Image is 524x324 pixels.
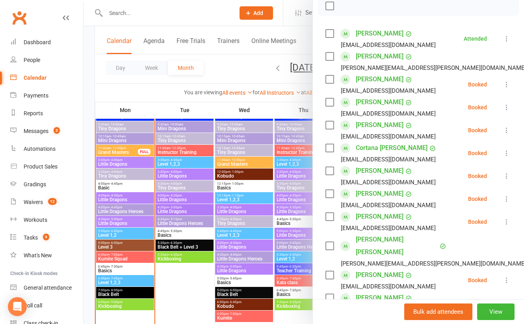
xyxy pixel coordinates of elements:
div: People [24,57,40,63]
a: Tasks 9 [10,229,83,247]
div: Gradings [24,181,46,187]
div: Booked [468,127,487,133]
a: Reports [10,105,83,122]
div: [EMAIL_ADDRESS][DOMAIN_NAME] [341,131,436,142]
a: Cortana [PERSON_NAME] [356,142,427,154]
a: Dashboard [10,34,83,51]
div: [EMAIL_ADDRESS][DOMAIN_NAME] [341,154,436,165]
div: Booked [468,196,487,202]
a: Workouts [10,211,83,229]
a: Waivers 12 [10,193,83,211]
a: [PERSON_NAME] [356,96,403,109]
div: Waivers [24,199,43,205]
a: [PERSON_NAME] [356,73,403,86]
div: Messages [24,128,48,134]
span: 9 [43,234,49,240]
a: People [10,51,83,69]
div: [EMAIL_ADDRESS][DOMAIN_NAME] [341,223,436,233]
div: Open Intercom Messenger [8,297,27,316]
div: Tasks [24,234,38,241]
a: Automations [10,140,83,158]
div: [EMAIL_ADDRESS][DOMAIN_NAME] [341,200,436,210]
div: Workouts [24,217,47,223]
a: Gradings [10,176,83,193]
a: [PERSON_NAME] [356,50,403,63]
a: Payments [10,87,83,105]
div: What's New [24,252,52,258]
div: Booked [468,219,487,225]
div: Dashboard [24,39,51,45]
div: [EMAIL_ADDRESS][DOMAIN_NAME] [341,109,436,119]
button: Bulk add attendees [404,303,472,320]
div: Reports [24,110,43,116]
a: Clubworx [9,8,29,28]
span: 3 [54,127,60,134]
a: [PERSON_NAME] [356,210,403,223]
a: General attendance kiosk mode [10,279,83,297]
div: [EMAIL_ADDRESS][DOMAIN_NAME] [341,86,436,96]
div: Roll call [24,302,42,309]
a: Messages 3 [10,122,83,140]
a: [PERSON_NAME] [356,269,403,281]
a: [PERSON_NAME] [356,165,403,177]
a: [PERSON_NAME] [356,27,403,40]
span: 12 [48,198,57,205]
a: [PERSON_NAME] [PERSON_NAME] [356,233,438,258]
div: Booked [468,105,487,110]
div: Booked [468,82,487,87]
div: Payments [24,92,48,99]
div: [EMAIL_ADDRESS][DOMAIN_NAME] [341,281,436,292]
a: Product Sales [10,158,83,176]
div: Attended [464,36,487,41]
div: [EMAIL_ADDRESS][DOMAIN_NAME] [341,40,436,50]
a: What's New [10,247,83,264]
a: [PERSON_NAME] [356,119,403,131]
a: [PERSON_NAME] [356,292,403,304]
a: [PERSON_NAME] [356,187,403,200]
button: View [477,303,515,320]
a: Calendar [10,69,83,87]
div: Booked [468,173,487,179]
div: Booked [468,150,487,156]
div: General attendance [24,285,72,291]
div: Product Sales [24,163,58,170]
div: Automations [24,146,56,152]
a: Roll call [10,297,83,315]
div: [EMAIL_ADDRESS][DOMAIN_NAME] [341,177,436,187]
div: Booked [468,277,487,283]
div: Calendar [24,75,46,81]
